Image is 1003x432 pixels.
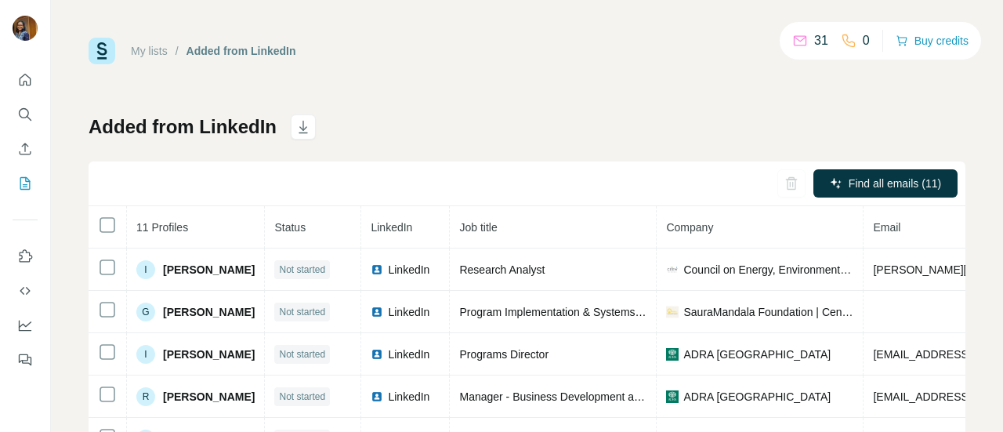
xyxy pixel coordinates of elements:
[163,262,255,278] span: [PERSON_NAME]
[371,348,383,361] img: LinkedIn logo
[136,345,155,364] div: I
[186,43,296,59] div: Added from LinkedIn
[863,31,870,50] p: 0
[371,263,383,276] img: LinkedIn logo
[136,260,155,279] div: I
[13,277,38,305] button: Use Surfe API
[176,43,179,59] li: /
[683,262,853,278] span: Council on Energy, Environment and Water (CEEW)
[371,390,383,403] img: LinkedIn logo
[13,242,38,270] button: Use Surfe on LinkedIn
[136,303,155,321] div: G
[388,389,429,405] span: LinkedIn
[89,114,277,140] h1: Added from LinkedIn
[163,389,255,405] span: [PERSON_NAME]
[666,221,713,234] span: Company
[279,347,325,361] span: Not started
[683,389,831,405] span: ADRA [GEOGRAPHIC_DATA]
[666,390,679,403] img: company-logo
[13,311,38,339] button: Dashboard
[813,169,958,198] button: Find all emails (11)
[89,38,115,64] img: Surfe Logo
[896,30,969,52] button: Buy credits
[274,221,306,234] span: Status
[13,66,38,94] button: Quick start
[666,348,679,361] img: company-logo
[666,263,679,276] img: company-logo
[459,263,545,276] span: Research Analyst
[131,45,168,57] a: My lists
[683,347,831,362] span: ADRA [GEOGRAPHIC_DATA]
[683,304,853,320] span: SauraMandala Foundation | Centre for Accelerated Development
[459,306,706,318] span: Program Implementation & Systems Strategy Lead
[849,176,941,191] span: Find all emails (11)
[459,348,549,361] span: Programs Director
[13,16,38,41] img: Avatar
[279,263,325,277] span: Not started
[459,390,697,403] span: Manager - Business Development and Programs
[388,262,429,278] span: LinkedIn
[279,390,325,404] span: Not started
[136,221,188,234] span: 11 Profiles
[666,306,679,318] img: company-logo
[13,346,38,374] button: Feedback
[371,221,412,234] span: LinkedIn
[388,347,429,362] span: LinkedIn
[163,304,255,320] span: [PERSON_NAME]
[13,169,38,198] button: My lists
[814,31,828,50] p: 31
[388,304,429,320] span: LinkedIn
[371,306,383,318] img: LinkedIn logo
[459,221,497,234] span: Job title
[163,347,255,362] span: [PERSON_NAME]
[136,387,155,406] div: R
[279,305,325,319] span: Not started
[873,221,900,234] span: Email
[13,100,38,129] button: Search
[13,135,38,163] button: Enrich CSV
